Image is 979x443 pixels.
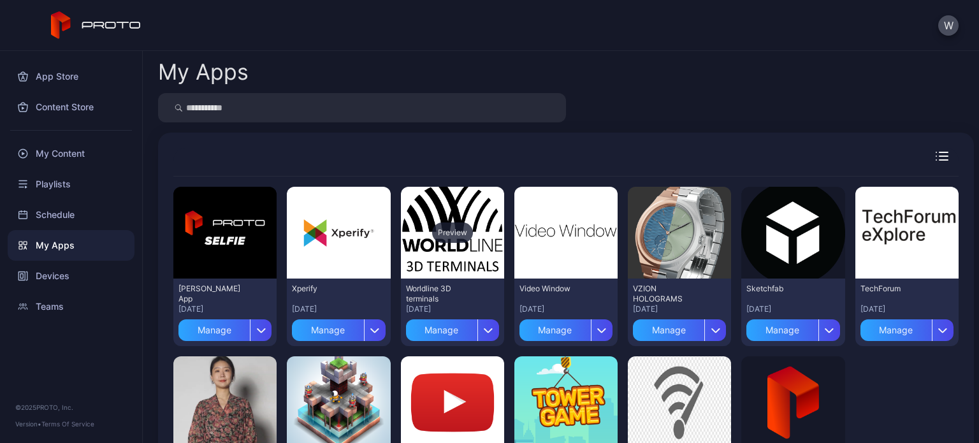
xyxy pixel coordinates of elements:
button: Manage [746,314,839,341]
div: [DATE] [178,304,272,314]
div: [DATE] [519,304,613,314]
div: Manage [406,319,477,341]
div: © 2025 PROTO, Inc. [15,402,127,412]
div: [DATE] [292,304,385,314]
div: [DATE] [406,304,499,314]
a: Playlists [8,169,134,200]
button: Manage [178,314,272,341]
a: Devices [8,261,134,291]
div: [DATE] [860,304,954,314]
div: Manage [519,319,591,341]
div: Sketchfab [746,284,816,294]
a: Teams [8,291,134,322]
a: App Store [8,61,134,92]
div: David Selfie App [178,284,249,304]
div: Manage [633,319,704,341]
a: Terms Of Service [41,420,94,428]
a: Schedule [8,200,134,230]
a: My Content [8,138,134,169]
div: [DATE] [633,304,726,314]
button: Manage [519,314,613,341]
div: Manage [746,319,818,341]
button: Manage [860,314,954,341]
div: Xperify [292,284,362,294]
button: Manage [633,314,726,341]
div: Manage [178,319,250,341]
button: W [938,15,959,36]
div: [DATE] [746,304,839,314]
div: Preview [432,222,473,243]
span: Version • [15,420,41,428]
div: TechForum [860,284,931,294]
div: Worldline 3D terminals [406,284,476,304]
div: My Apps [158,61,249,83]
div: Video Window [519,284,590,294]
div: VZION HOLOGRAMS [633,284,703,304]
a: Content Store [8,92,134,122]
div: Manage [292,319,363,341]
a: My Apps [8,230,134,261]
button: Manage [406,314,499,341]
div: Manage [860,319,932,341]
button: Manage [292,314,385,341]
